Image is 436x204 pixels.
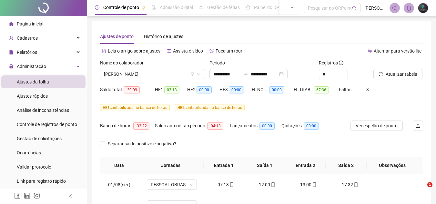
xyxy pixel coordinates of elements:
[142,6,146,10] span: pushpin
[155,122,230,130] div: Saldo anterior ao período:
[353,182,358,187] span: mobile
[210,181,241,188] div: 07:13
[368,49,372,53] span: swap
[350,121,403,131] button: Ver espelho de ponto
[95,5,99,10] span: clock-circle
[319,59,343,66] span: Registros
[326,157,366,174] th: Saída 2
[379,72,383,76] span: reload
[334,181,365,188] div: 17:32
[314,86,329,93] span: 67:36
[17,122,77,127] span: Controle de registros de ponto
[386,71,417,78] span: Atualizar tabela
[24,192,30,199] span: linkedin
[103,105,110,110] span: HE 1
[285,157,326,174] th: Entrada 2
[151,5,156,10] span: file-done
[207,122,223,130] span: -04:13
[100,104,170,111] span: contabilizada no banco de horas
[356,122,398,129] span: Ver espelho de ponto
[17,64,46,69] span: Administração
[252,86,294,93] div: H. NOT.:
[17,21,43,26] span: Página inicial
[246,5,250,10] span: dashboard
[294,86,339,93] div: H. TRAB.:
[34,192,40,199] span: instagram
[17,179,66,184] span: Link para registro rápido
[108,182,130,187] span: 01/08(sex)
[230,122,281,130] div: Lançamentos:
[281,122,327,130] div: Quitações:
[9,50,14,54] span: file
[414,182,430,198] iframe: Intercom live chat
[9,64,14,69] span: lock
[418,3,428,13] img: 35618
[254,5,279,10] span: Painel do DP
[100,86,155,93] div: Saldo total:
[177,105,185,110] span: HE 2
[293,181,324,188] div: 13:00
[100,34,134,39] span: Ajustes de ponto
[68,194,73,199] span: left
[376,181,414,188] div: -
[164,86,179,93] span: 03:13
[103,5,139,10] span: Controle de ponto
[155,86,187,93] div: HE 1:
[144,34,183,39] span: Histórico de ajustes
[17,93,48,99] span: Ajustes rápidos
[124,86,140,93] span: -29:09
[14,192,21,199] span: facebook
[259,122,275,130] span: 00:00
[100,59,148,66] label: Nome do colaborador
[244,157,285,174] th: Saída 1
[374,48,421,53] span: Alternar para versão lite
[229,86,244,93] span: 00:00
[229,182,234,187] span: mobile
[197,86,212,93] span: 00:00
[17,136,62,141] span: Gestão de solicitações
[392,5,398,11] span: notification
[304,122,319,130] span: 00:00
[311,182,317,187] span: mobile
[366,87,369,92] span: 3
[17,79,49,84] span: Ajustes da folha
[102,49,106,53] span: file-text
[104,69,200,79] span: ÉDIO NAZÁRIO
[187,86,219,93] div: HE 2:
[243,72,248,77] span: swap-right
[197,72,201,76] span: down
[290,5,295,10] span: ellipsis
[17,35,38,41] span: Cadastros
[372,162,413,169] span: Observações
[167,49,171,53] span: youtube
[190,72,194,76] span: filter
[151,180,193,189] span: PESSOAL OBRAS
[339,61,343,65] span: info-circle
[219,86,252,93] div: HE 3:
[216,48,242,53] span: Faça um tour
[108,48,160,53] span: Leia o artigo sobre ajustes
[175,104,245,111] span: contabilizada no banco de horas
[364,5,386,12] span: [PERSON_NAME]
[367,157,418,174] th: Observações
[105,140,179,147] span: Separar saldo positivo e negativo?
[100,157,138,174] th: Data
[17,108,69,113] span: Análise de inconsistências
[9,36,14,40] span: user-add
[209,49,214,53] span: history
[207,5,240,10] span: Gestão de férias
[415,123,421,128] span: upload
[406,5,412,11] span: bell
[269,86,284,93] span: 00:00
[173,48,203,53] span: Assista o vídeo
[17,50,37,55] span: Relatórios
[339,87,353,92] span: Faltas:
[252,181,283,188] div: 12:00
[138,157,204,174] th: Jornadas
[160,5,193,10] span: Admissão digital
[352,6,357,11] span: search
[199,5,203,10] span: sun
[17,164,51,170] span: Validar protocolo
[100,122,155,130] div: Banco de horas:
[373,69,422,79] button: Atualizar tabela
